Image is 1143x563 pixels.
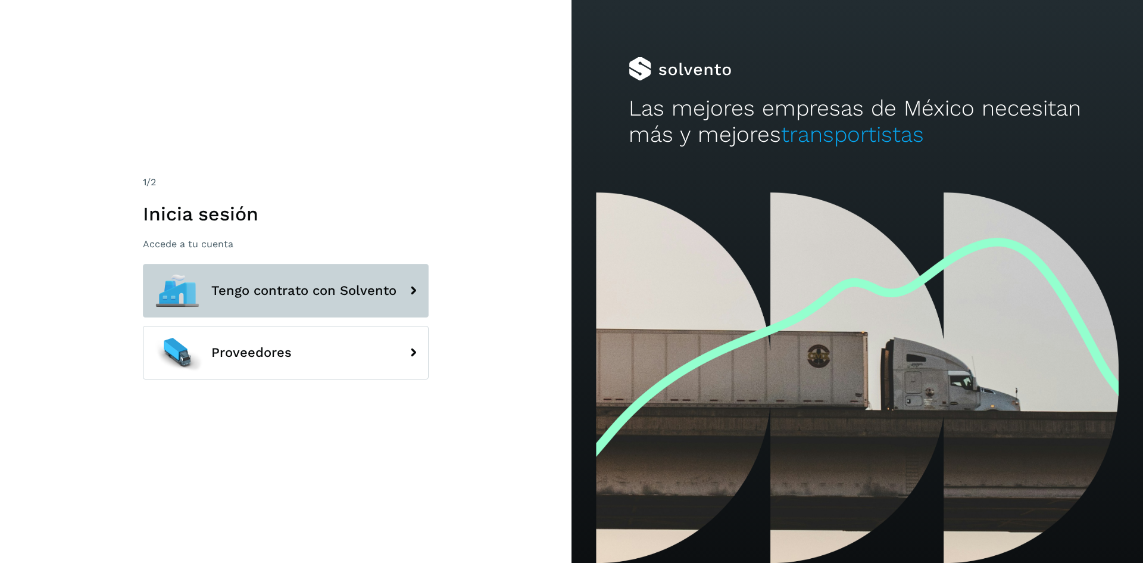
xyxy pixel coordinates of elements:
span: Proveedores [211,346,292,360]
span: 1 [143,176,146,188]
button: Proveedores [143,326,429,380]
span: transportistas [781,122,924,147]
h2: Las mejores empresas de México necesitan más y mejores [629,95,1086,148]
h1: Inicia sesión [143,203,429,225]
div: /2 [143,175,429,189]
span: Tengo contrato con Solvento [211,284,396,298]
button: Tengo contrato con Solvento [143,264,429,318]
p: Accede a tu cuenta [143,238,429,250]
